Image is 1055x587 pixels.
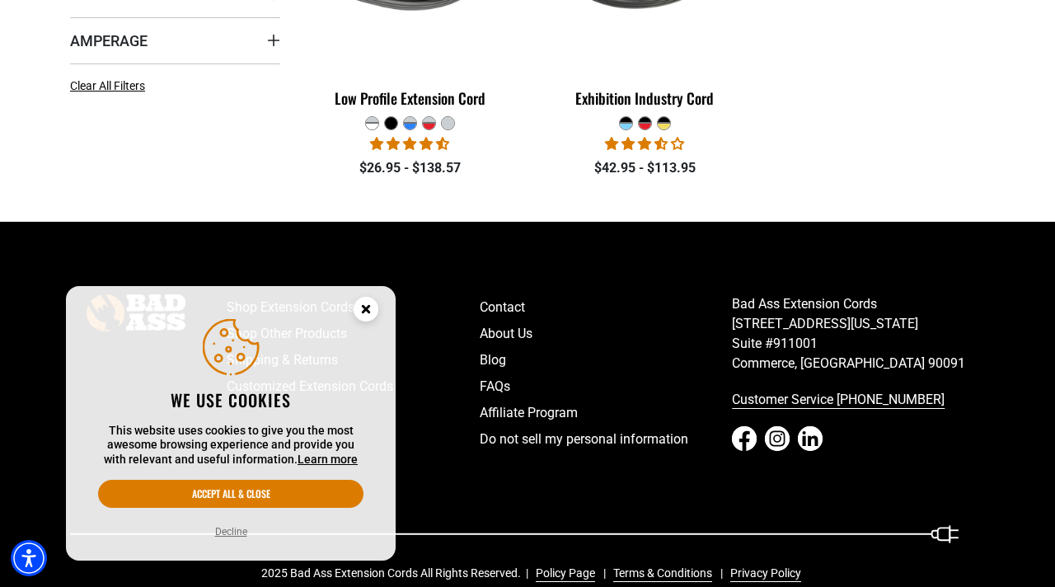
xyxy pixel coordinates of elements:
[305,91,515,106] div: Low Profile Extension Cord
[480,426,733,453] a: Do not sell my personal information
[305,158,515,178] div: $26.95 - $138.57
[480,373,733,400] a: FAQs
[66,286,396,561] aside: Cookie Consent
[540,158,750,178] div: $42.95 - $113.95
[480,321,733,347] a: About Us
[70,31,148,50] span: Amperage
[11,540,47,576] div: Accessibility Menu
[70,79,145,92] span: Clear All Filters
[605,136,684,152] span: 3.67 stars
[480,347,733,373] a: Blog
[607,565,712,582] a: Terms & Conditions
[732,387,985,413] a: call 833-674-1699
[370,136,449,152] span: 4.50 stars
[732,294,985,373] p: Bad Ass Extension Cords [STREET_ADDRESS][US_STATE] Suite #911001 Commerce, [GEOGRAPHIC_DATA] 90091
[480,294,733,321] a: Contact
[98,424,363,467] p: This website uses cookies to give you the most awesome browsing experience and provide you with r...
[98,389,363,411] h2: We use cookies
[261,565,813,582] div: 2025 Bad Ass Extension Cords All Rights Reserved.
[529,565,595,582] a: Policy Page
[210,524,252,540] button: Decline
[70,77,152,95] a: Clear All Filters
[298,453,358,466] a: This website uses cookies to give you the most awesome browsing experience and provide you with r...
[724,565,801,582] a: Privacy Policy
[70,17,280,63] summary: Amperage
[540,91,750,106] div: Exhibition Industry Cord
[98,480,363,508] button: Accept all & close
[480,400,733,426] a: Affiliate Program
